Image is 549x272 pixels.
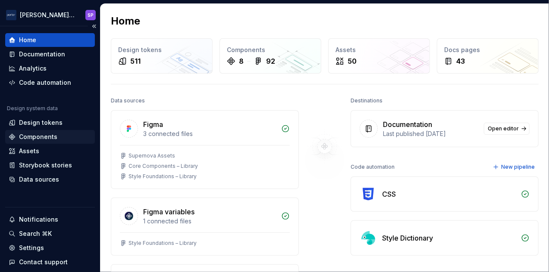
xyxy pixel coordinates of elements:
[382,233,433,243] div: Style Dictionary
[5,144,95,158] a: Assets
[5,76,95,90] a: Code automation
[351,95,383,107] div: Destinations
[484,123,530,135] a: Open editor
[328,38,430,74] a: Assets50
[111,198,299,256] a: Figma variables1 connected filesStyle Foundations – Library
[5,33,95,47] a: Home
[488,125,519,132] span: Open editor
[348,56,357,66] div: 50
[19,258,68,266] div: Contact support
[5,158,95,172] a: Storybook stories
[111,95,145,107] div: Data sources
[20,11,75,19] div: [PERSON_NAME] Airlines
[382,189,396,199] div: CSS
[19,147,39,155] div: Assets
[383,119,432,130] div: Documentation
[19,175,59,184] div: Data sources
[19,229,52,238] div: Search ⌘K
[19,161,72,170] div: Storybook stories
[129,163,198,170] div: Core Components – Library
[5,62,95,75] a: Analytics
[5,116,95,130] a: Design tokens
[143,119,163,130] div: Figma
[227,46,314,54] div: Components
[19,215,58,224] div: Notifications
[19,50,65,59] div: Documentation
[5,227,95,241] button: Search ⌘K
[239,56,244,66] div: 8
[351,161,395,173] div: Code automation
[19,64,47,73] div: Analytics
[88,20,100,32] button: Collapse sidebar
[129,240,197,247] div: Style Foundations – Library
[143,207,195,217] div: Figma variables
[266,56,275,66] div: 92
[130,56,141,66] div: 511
[501,164,535,170] span: New pipeline
[129,173,197,180] div: Style Foundations – Library
[111,14,140,28] h2: Home
[7,105,58,112] div: Design system data
[6,10,16,20] img: f0306bc8-3074-41fb-b11c-7d2e8671d5eb.png
[19,244,44,252] div: Settings
[129,152,175,159] div: Supernova Assets
[5,213,95,226] button: Notifications
[143,217,276,226] div: 1 connected files
[19,36,36,44] div: Home
[336,46,423,54] div: Assets
[2,6,98,24] button: [PERSON_NAME] AirlinesSP
[5,130,95,144] a: Components
[19,133,57,141] div: Components
[118,46,205,54] div: Design tokens
[19,78,71,87] div: Code automation
[111,38,213,74] a: Design tokens511
[444,46,531,54] div: Docs pages
[437,38,539,74] a: Docs pages43
[88,12,94,19] div: SP
[143,130,276,138] div: 3 connected files
[220,38,321,74] a: Components892
[490,161,539,173] button: New pipeline
[456,56,465,66] div: 43
[5,241,95,255] a: Settings
[111,110,299,189] a: Figma3 connected filesSupernova AssetsCore Components – LibraryStyle Foundations – Library
[5,255,95,269] button: Contact support
[383,130,479,138] div: Last published [DATE]
[19,118,63,127] div: Design tokens
[5,173,95,186] a: Data sources
[5,47,95,61] a: Documentation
